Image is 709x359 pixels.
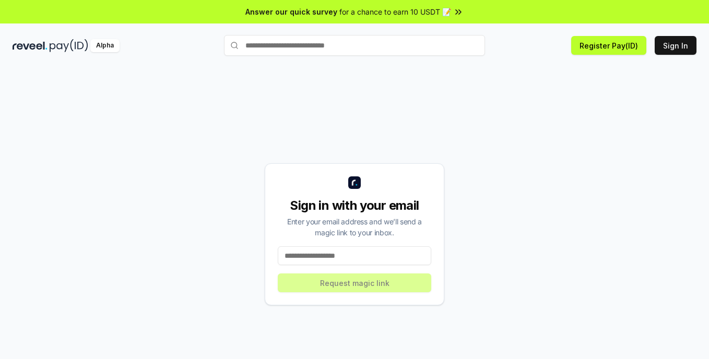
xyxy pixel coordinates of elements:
div: Sign in with your email [278,197,431,214]
button: Sign In [655,36,696,55]
button: Register Pay(ID) [571,36,646,55]
img: logo_small [348,176,361,189]
img: reveel_dark [13,39,48,52]
img: pay_id [50,39,88,52]
span: for a chance to earn 10 USDT 📝 [339,6,451,17]
div: Alpha [90,39,120,52]
div: Enter your email address and we’ll send a magic link to your inbox. [278,216,431,238]
span: Answer our quick survey [245,6,337,17]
